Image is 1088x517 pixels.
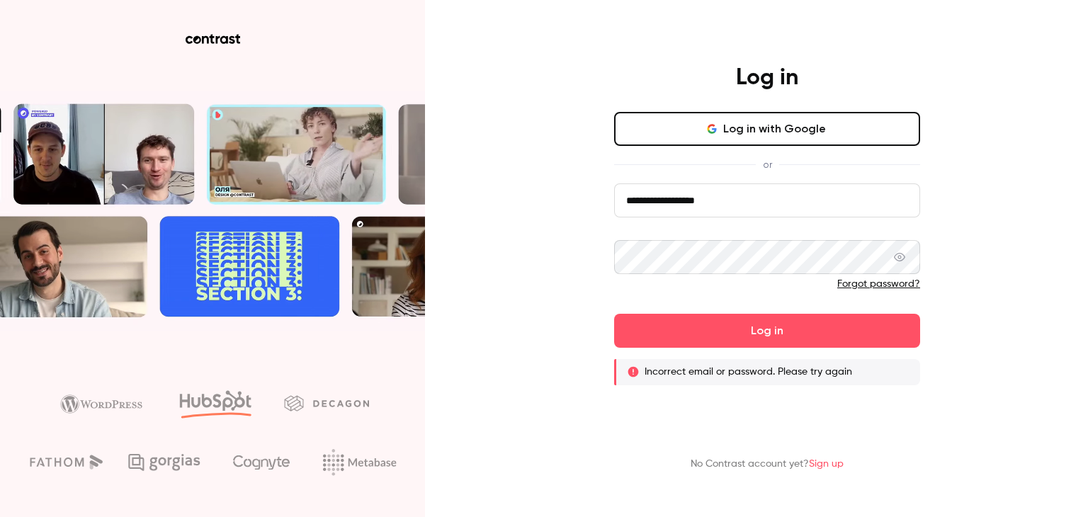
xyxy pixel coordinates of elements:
h4: Log in [736,64,798,92]
a: Sign up [809,459,844,469]
button: Log in [614,314,920,348]
p: Incorrect email or password. Please try again [645,365,852,379]
button: Log in with Google [614,112,920,146]
a: Forgot password? [837,279,920,289]
p: No Contrast account yet? [691,457,844,472]
img: decagon [284,395,369,411]
span: or [756,157,779,172]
